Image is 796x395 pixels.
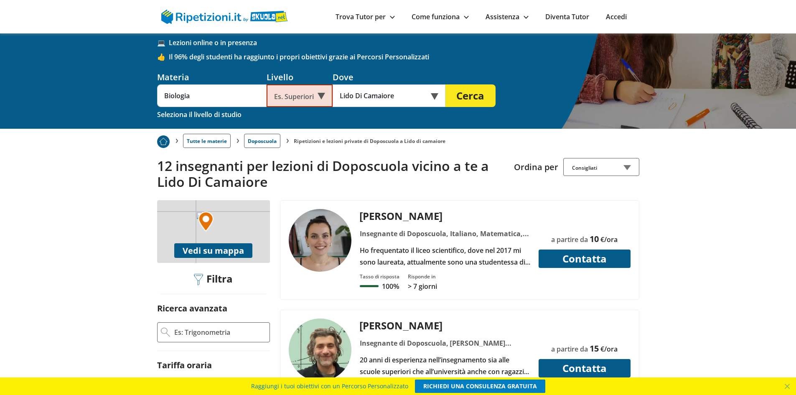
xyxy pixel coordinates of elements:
[356,337,533,349] div: Insegnante di Doposcuola, [PERSON_NAME] compiti, Coaching, Didattica speciale, Matematica
[539,250,631,268] button: Contatta
[606,12,627,21] a: Accedi
[251,380,408,393] span: Raggiungi i tuoi obiettivi con un Percorso Personalizzato
[157,135,170,148] img: Piu prenotato
[161,10,288,24] img: logo Skuola.net | Ripetizioni.it
[157,109,242,120] div: Seleziona il livello di studio
[412,12,469,21] a: Come funziona
[445,84,496,107] button: Cerca
[356,319,533,332] div: [PERSON_NAME]
[161,11,288,20] a: logo Skuola.net | Ripetizioni.it
[294,138,445,145] li: Ripetizioni e lezioni private di Doposcuola a Lido di camaiore
[191,273,236,286] div: Filtra
[267,84,333,107] div: Es. Superiori
[539,359,631,377] button: Contatta
[514,161,558,173] label: Ordina per
[169,38,639,47] span: Lezioni online o in presenza
[356,228,533,240] div: Insegnante di Doposcuola, Italiano, Matematica, Scienze
[173,326,266,339] input: Es: Trigonometria
[157,129,639,148] nav: breadcrumb d-none d-tablet-block
[408,282,437,291] p: > 7 giorni
[336,12,395,21] a: Trova Tutor per
[157,52,169,61] span: 👍
[157,71,267,83] div: Materia
[590,233,599,245] span: 10
[382,282,399,291] p: 100%
[356,209,533,223] div: [PERSON_NAME]
[563,158,639,176] div: Consigliati
[194,274,203,285] img: Filtra filtri mobile
[360,273,399,280] div: Tasso di risposta
[333,84,434,107] input: Es. Indirizzo o CAP
[157,303,227,314] label: Ricerca avanzata
[551,235,588,244] span: a partire da
[333,71,445,83] div: Dove
[157,158,508,190] h2: 12 insegnanti per lezioni di Doposcuola vicino a te a Lido Di Camaiore
[356,354,533,377] div: 20 anni di esperienza nell’insegnamento sia alle scuole superiori che all’università anche con ra...
[169,52,639,61] span: Il 96% degli studenti ha raggiunto i propri obiettivi grazie ai Percorsi Personalizzati
[486,12,529,21] a: Assistenza
[157,84,267,107] input: Es. Matematica
[244,134,280,148] a: Doposcuola
[600,235,618,244] span: €/ora
[161,328,170,337] img: Ricerca Avanzata
[267,71,333,83] div: Livello
[289,209,351,272] img: tutor a Pietrasanta - Sofia
[289,319,351,381] img: tutor a Camaiore - Domenico
[600,344,618,354] span: €/ora
[356,245,533,268] div: Ho frequentato il liceo scientifico, dove nel 2017 mi sono laureata, attualmente sono una student...
[183,134,231,148] a: Tutte le materie
[157,359,212,371] label: Tariffa oraria
[198,212,214,232] img: Marker
[545,12,589,21] a: Diventa Tutor
[408,273,437,280] div: Risponde in
[551,344,588,354] span: a partire da
[157,38,169,47] span: 💻
[174,243,252,258] button: Vedi su mappa
[590,343,599,354] span: 15
[415,380,545,393] a: RICHIEDI UNA CONSULENZA GRATUITA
